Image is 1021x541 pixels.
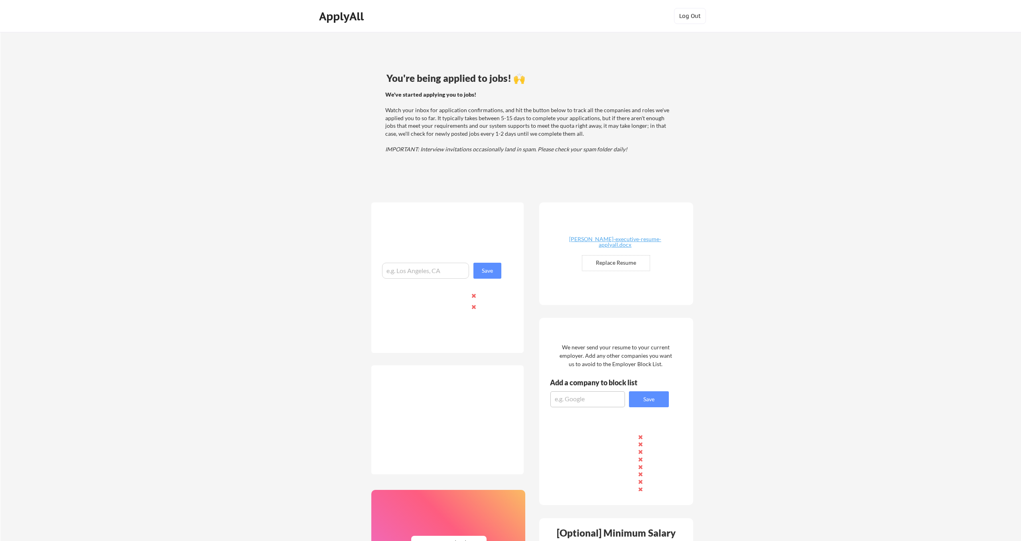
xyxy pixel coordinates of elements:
button: Save [629,391,669,407]
div: Watch your inbox for application confirmations, and hit the button below to track all the compani... [385,91,673,153]
button: Log Out [674,8,706,24]
div: Add a company to block list [550,379,650,386]
button: Save [473,263,501,279]
div: [Optional] Minimum Salary [542,528,690,538]
div: ApplyAll [319,10,366,23]
div: [PERSON_NAME]-executive-resume-applyall.docx [568,236,662,248]
em: IMPORTANT: Interview invitations occasionally land in spam. Please check your spam folder daily! [385,146,627,153]
div: We never send your resume to your current employer. Add any other companies you want us to avoid ... [559,343,672,368]
div: You're being applied to jobs! 🙌 [386,73,674,83]
a: [PERSON_NAME]-executive-resume-applyall.docx [568,236,662,249]
input: e.g. Los Angeles, CA [382,263,469,279]
strong: We've started applying you to jobs! [385,91,476,98]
